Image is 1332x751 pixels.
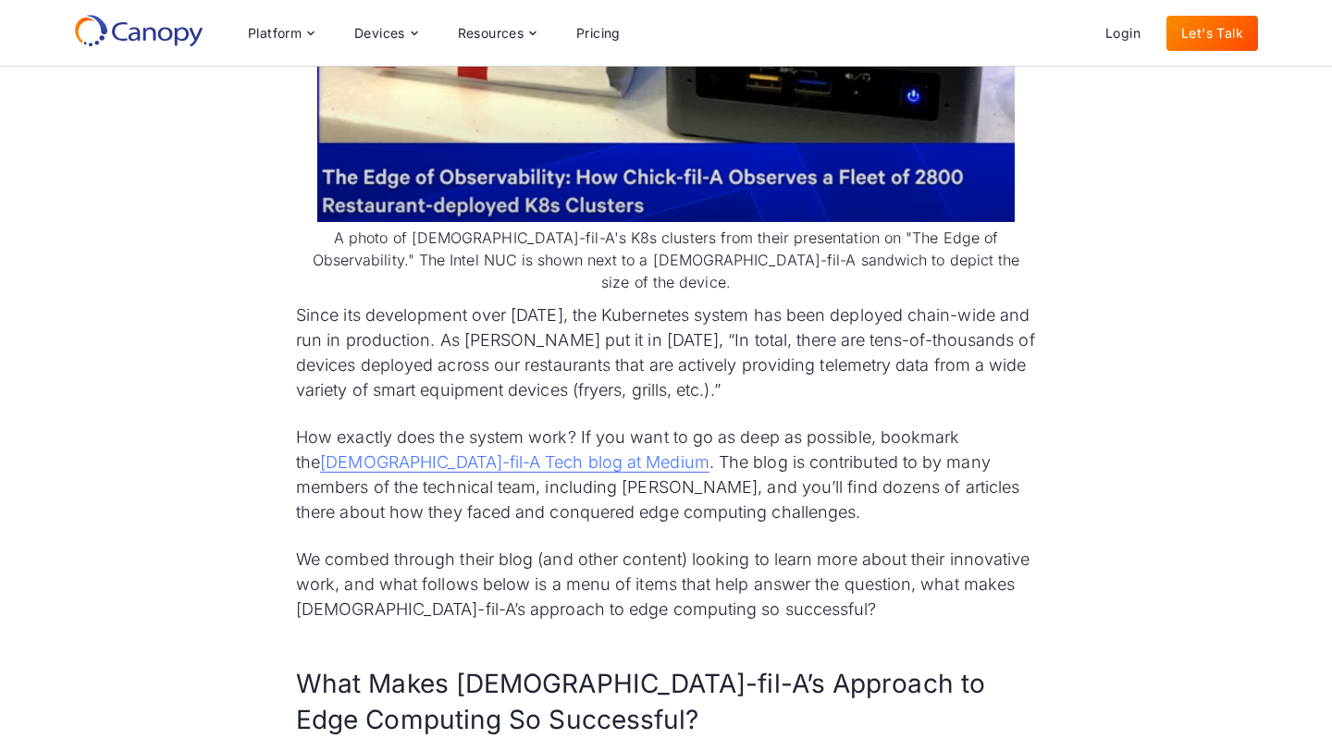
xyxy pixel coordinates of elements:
[458,27,524,40] div: Resources
[561,16,635,51] a: Pricing
[339,15,432,52] div: Devices
[296,666,1036,738] h2: What Makes [DEMOGRAPHIC_DATA]-fil-A’s Approach to Edge Computing So Successful?
[296,302,1036,402] p: Since its development over [DATE], the Kubernetes system has been deployed chain-wide and run in ...
[1091,16,1155,51] a: Login
[248,27,302,40] div: Platform
[296,547,1036,622] p: We combed through their blog (and other content) looking to learn more about their innovative wor...
[320,452,709,473] a: [DEMOGRAPHIC_DATA]-fil-A Tech blog at Medium
[443,15,550,52] div: Resources
[296,227,1036,293] figcaption: A photo of [DEMOGRAPHIC_DATA]-fil-A's K8s clusters from their presentation on "The Edge of Observ...
[1166,16,1258,51] a: Let's Talk
[233,15,328,52] div: Platform
[354,27,405,40] div: Devices
[296,425,1036,524] p: How exactly does the system work? If you want to go as deep as possible, bookmark the . The blog ...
